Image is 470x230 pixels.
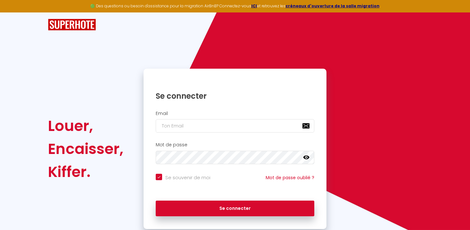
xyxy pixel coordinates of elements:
[48,114,123,137] div: Louer,
[156,111,314,116] h2: Email
[286,3,380,9] a: créneaux d'ouverture de la salle migration
[156,119,314,133] input: Ton Email
[156,201,314,217] button: Se connecter
[251,3,257,9] a: ICI
[156,91,314,101] h1: Se connecter
[48,137,123,160] div: Encaisser,
[48,19,96,31] img: SuperHote logo
[48,160,123,183] div: Kiffer.
[266,174,314,181] a: Mot de passe oublié ?
[156,142,314,148] h2: Mot de passe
